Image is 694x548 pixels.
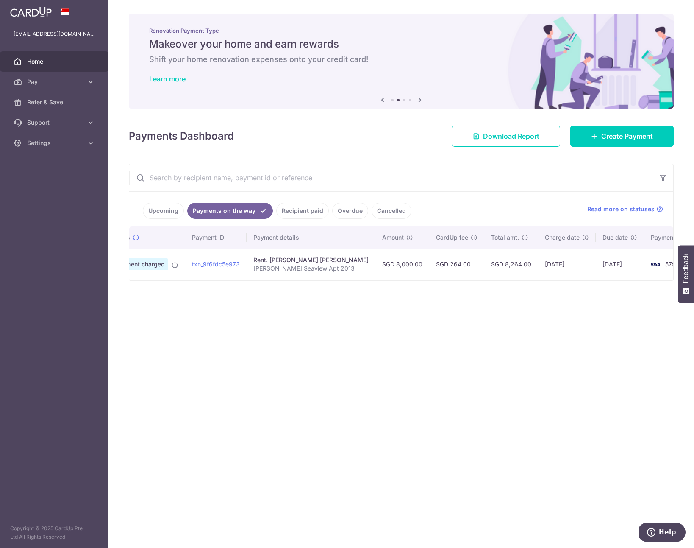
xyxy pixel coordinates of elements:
input: Search by recipient name, payment id or reference [129,164,653,191]
h6: Shift your home renovation expenses onto your credit card! [149,54,653,64]
a: txn_9f6fdc5e973 [192,260,240,268]
a: Overdue [332,203,368,219]
a: Create Payment [570,126,674,147]
span: Refer & Save [27,98,83,106]
a: Cancelled [372,203,411,219]
img: CardUp [10,7,52,17]
td: [DATE] [596,249,644,280]
th: Payment details [247,226,375,249]
span: Charge date [545,233,580,242]
img: Bank Card [647,259,663,269]
span: Pay [27,78,83,86]
h5: Makeover your home and earn rewards [149,37,653,51]
span: Settings [27,139,83,147]
td: [DATE] [538,249,596,280]
img: Renovation banner [129,14,674,109]
span: Support [27,118,83,127]
a: Learn more [149,75,186,83]
span: Payment charged [112,258,168,270]
th: Payment ID [185,226,247,249]
span: Create Payment [601,131,653,141]
div: Rent. [PERSON_NAME] [PERSON_NAME] [253,256,369,264]
a: Read more on statuses [587,205,663,213]
button: Feedback - Show survey [678,245,694,303]
span: Home [27,57,83,66]
a: Upcoming [143,203,184,219]
span: CardUp fee [436,233,468,242]
td: SGD 264.00 [429,249,484,280]
span: Feedback [682,254,690,283]
a: Payments on the way [187,203,273,219]
iframe: Opens a widget where you can find more information [639,523,686,544]
p: [EMAIL_ADDRESS][DOMAIN_NAME] [14,30,95,38]
a: Download Report [452,126,560,147]
span: Total amt. [491,233,519,242]
p: Renovation Payment Type [149,27,653,34]
h4: Payments Dashboard [129,129,234,144]
td: SGD 8,000.00 [375,249,429,280]
td: SGD 8,264.00 [484,249,538,280]
a: Recipient paid [276,203,329,219]
span: Download Report [483,131,539,141]
p: [PERSON_NAME] Seaview Apt 2013 [253,264,369,273]
span: 5798 [665,260,680,268]
span: Read more on statuses [587,205,655,213]
span: Amount [382,233,404,242]
span: Due date [602,233,628,242]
